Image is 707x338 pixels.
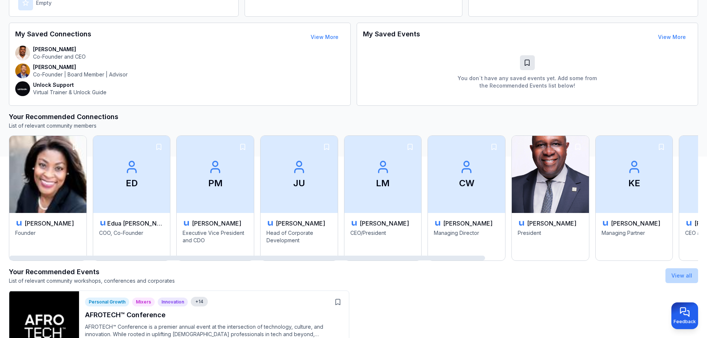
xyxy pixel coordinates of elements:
h3: Your Recommended Connections [9,112,698,122]
button: Provide feedback [671,302,698,329]
h3: My Saved Connections [15,29,91,45]
p: CEO/President [350,229,416,253]
h3: [PERSON_NAME] [443,219,492,228]
p: Virtual Trainer & Unlock Guide [33,89,107,96]
button: View More [652,30,692,45]
h3: [PERSON_NAME] [276,219,325,228]
p: List of relevant community workshops, conferences and corporates [9,277,175,285]
p: [PERSON_NAME] [33,63,128,71]
h3: [PERSON_NAME] [192,219,241,228]
img: Dimitrius Hutcherson [512,136,589,213]
p: JU [293,177,305,189]
a: View all [671,272,692,279]
p: Managing Director [434,229,499,253]
button: View all [665,268,698,283]
p: COO, Co-Founder [99,229,164,253]
p: Co-Founder and CEO [33,53,86,60]
div: Mixers [132,298,155,306]
p: PM [208,177,223,189]
h3: Your Recommended Events [9,267,175,277]
p: LM [376,177,390,189]
p: [PERSON_NAME] [33,46,86,53]
p: ED [126,177,138,189]
h3: [PERSON_NAME] [24,219,74,228]
p: Managing Partner [602,229,667,253]
span: Feedback [674,319,696,325]
p: Unlock Support [33,81,107,89]
p: You don`t have any saved events yet. Add some from the Recommended Events list below! [453,75,602,89]
h3: [PERSON_NAME] [611,219,660,228]
p: KE [628,177,640,189]
h3: [PERSON_NAME] [360,219,409,228]
p: Co-Founder | Board Member | Advisor [33,71,128,78]
p: CW [459,177,474,189]
img: contact-avatar [15,46,30,60]
div: Personal Growth [85,298,129,306]
p: President [518,229,583,253]
img: contact-avatar [15,63,30,78]
p: Executive Vice President and CDO [183,229,248,253]
img: contact-avatar [15,81,30,96]
h3: AFROTECH™ Conference [85,310,343,320]
h3: Edua [PERSON_NAME] [107,219,164,228]
p: Head of Corporate Development [266,229,332,253]
span: Community, Professional Growth, Fireside Chats, Peer Support, Upskill, Industry Trends, Networkin... [191,297,208,306]
p: Founder [15,229,81,253]
p: List of relevant community members [9,122,698,129]
h3: My Saved Events [363,29,420,45]
div: Show 14 more tags [191,297,208,306]
h3: [PERSON_NAME] [527,219,576,228]
img: Alicia Schwarz [9,136,86,213]
div: Innovation [158,298,188,306]
a: View More [658,34,686,40]
button: View More [305,30,344,45]
p: AFROTECH™ Conference is a premier annual event at the intersection of technology, culture, and in... [85,323,343,338]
